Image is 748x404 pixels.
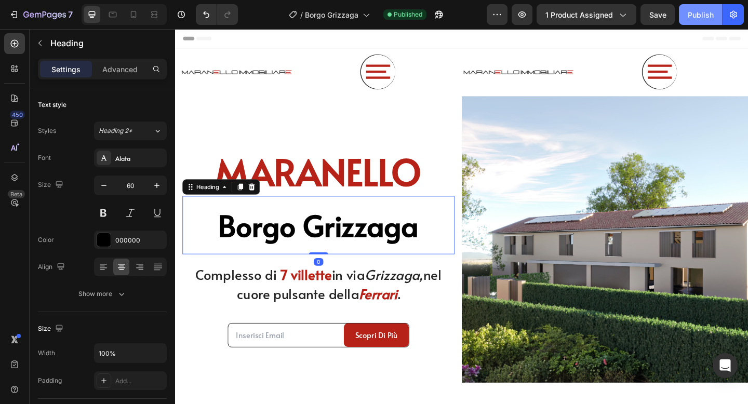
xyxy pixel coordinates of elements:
[51,64,81,75] p: Settings
[38,100,66,110] div: Text style
[115,236,164,245] div: 000000
[38,322,65,336] div: Size
[38,260,67,274] div: Align
[242,278,245,298] span: .
[312,44,434,50] img: gempages_584824658604327493-5156ee4a-1223-4b9e-81a9-777d66412ef8.png
[206,257,270,277] i: Grizzaga,
[151,249,161,258] div: 0
[38,348,55,358] div: Width
[8,192,304,235] h2: Borgo Grizzaga
[312,73,623,385] img: gempages_584824658604327493-e36e0285-111e-4c50-9744-bc84285fbb06.jpg
[196,4,238,25] div: Undo/Redo
[305,9,358,20] span: Borgo Grizzaga
[8,190,25,198] div: Beta
[713,353,738,378] div: Open Intercom Messenger
[68,8,73,21] p: 7
[114,257,170,277] strong: 7 villette
[506,26,547,68] img: [object Object]
[102,64,138,75] p: Advanced
[115,376,164,386] div: Add...
[640,4,675,25] button: Save
[22,257,114,277] span: Complesso di
[10,111,25,119] div: 450
[38,376,62,385] div: Padding
[67,257,290,298] span: in via nel cuore pulsante della
[99,126,132,136] span: Heading 2*
[115,154,164,163] div: Alata
[50,37,163,49] p: Heading
[545,9,613,20] span: 1 product assigned
[38,235,54,245] div: Color
[8,128,304,182] h2: MARANELLO
[649,10,666,19] span: Save
[78,289,127,299] div: Show more
[38,126,56,136] div: Styles
[58,321,183,345] input: Inserisci Email
[183,320,254,346] button: Scopri Di più
[95,344,166,362] input: Auto
[300,9,303,20] span: /
[38,285,167,303] button: Show more
[38,178,65,192] div: Size
[537,4,636,25] button: 1 product assigned
[196,328,242,339] div: Scopri Di più
[679,4,723,25] button: Publish
[4,4,77,25] button: 7
[94,122,167,140] button: Heading 2*
[175,29,748,404] iframe: Design area
[394,10,422,19] span: Published
[21,167,49,177] div: Heading
[688,9,714,20] div: Publish
[38,153,51,163] div: Font
[200,278,242,298] strong: Ferrari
